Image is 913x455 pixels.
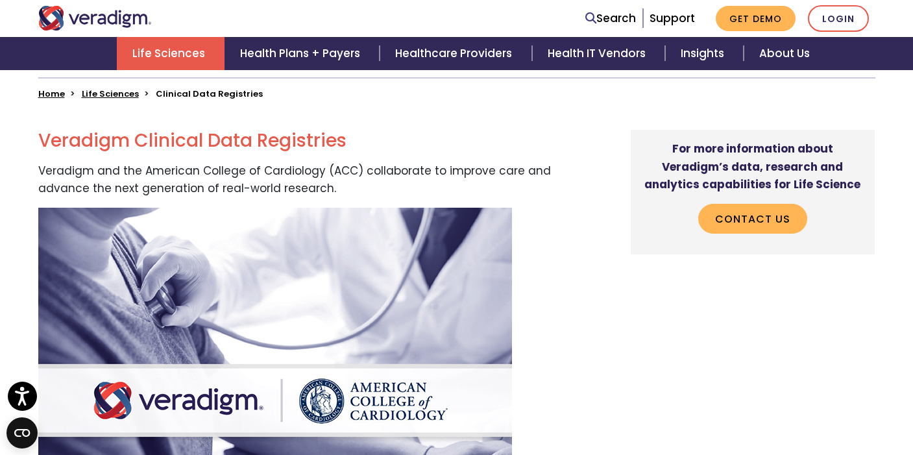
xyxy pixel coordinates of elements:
[380,37,531,70] a: Healthcare Providers
[650,10,695,26] a: Support
[38,88,65,100] a: Home
[532,37,665,70] a: Health IT Vendors
[698,204,807,234] a: Contact Us
[585,10,636,27] a: Search
[225,37,380,70] a: Health Plans + Payers
[82,88,139,100] a: Life Sciences
[38,6,152,31] img: Veradigm logo
[6,417,38,449] button: Open CMP widget
[644,141,860,191] strong: For more information about Veradigm’s data, research and analytics capabilities for Life Science
[665,37,744,70] a: Insights
[744,37,825,70] a: About Us
[117,37,225,70] a: Life Sciences
[38,130,568,152] h2: Veradigm Clinical Data Registries
[808,5,869,32] a: Login
[716,6,796,31] a: Get Demo
[38,162,568,197] p: Veradigm and the American College of Cardiology (ACC) collaborate to improve care and advance the...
